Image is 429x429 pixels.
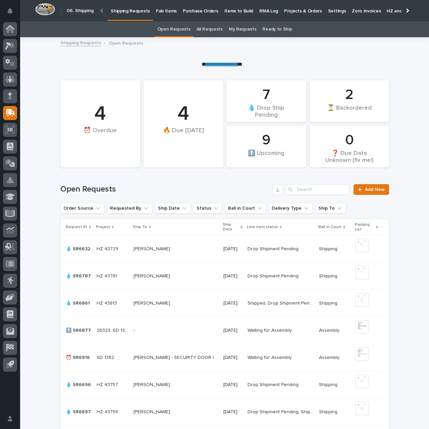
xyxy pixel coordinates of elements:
[133,354,219,361] p: BILL FAIRCHILD - SECURITY DOOR INC
[60,235,389,263] tr: 💧 SR6632💧 SR6632 HZ 43729HZ 43729 [PERSON_NAME][PERSON_NAME] [DATE]Drop Shipment PendingDrop Ship...
[155,203,191,214] button: Ship Date
[133,299,171,306] p: [PERSON_NAME]
[223,221,239,233] p: Ship Date
[223,328,242,333] p: [DATE]
[321,149,378,163] div: ❓ Due Date Unknown (fix me!)
[194,203,222,214] button: Status
[248,408,315,415] p: Drop Shipment Pending, Shipped
[248,272,300,279] p: Drop Shipment Pending
[248,326,293,333] p: Waiting for Assembly
[155,127,212,148] div: 🔥 Due [DATE]
[60,184,270,194] h1: Open Requests
[60,317,389,344] tr: ⬆️ SR6877⬆️ SR6877 26323, SD 137526323, SD 1375 -- [DATE]Waiting for AssemblyWaiting for Assembly...
[67,8,94,14] h2: 06. Shipping
[319,245,339,252] p: Shipping
[319,299,339,306] p: Shipping
[238,87,295,103] div: 7
[286,184,350,195] input: Search
[223,301,242,306] p: [DATE]
[319,381,339,388] p: Shipping
[229,21,257,37] a: My Requests
[97,245,120,252] p: HZ 43729
[133,326,136,333] p: -
[355,221,374,233] p: Packing List
[60,263,389,290] tr: 💧 SR6787💧 SR6787 HZ 43781HZ 43781 [PERSON_NAME][PERSON_NAME] [DATE]Drop Shipment PendingDrop Ship...
[133,272,171,279] p: [PERSON_NAME]
[66,326,92,333] p: ⬆️ SR6877
[225,203,266,214] button: Ball in Court
[35,3,55,15] img: Workspace Logo
[97,408,119,415] p: HZ 43758
[321,132,378,149] div: 0
[238,104,295,118] div: 💧 Drop Ship Pending
[133,408,171,415] p: [PERSON_NAME]
[109,39,143,46] p: Open Requests
[97,354,115,361] p: SD 1382
[238,149,295,163] div: ⬆️ Upcoming
[223,273,242,279] p: [DATE]
[319,408,339,415] p: Shipping
[319,326,341,333] p: Assembly
[223,409,242,415] p: [DATE]
[321,87,378,103] div: 2
[223,382,242,388] p: [DATE]
[197,21,223,37] a: All Requests
[66,272,92,279] p: 💧 SR6787
[318,223,341,231] p: Ball in Court
[248,245,300,252] p: Drop Shipment Pending
[8,8,17,19] div: Notifications
[66,223,87,231] p: Request ID
[133,223,147,231] p: Ship To
[247,223,278,231] p: Line item status
[97,381,119,388] p: HZ 43757
[133,381,171,388] p: [PERSON_NAME]
[3,4,17,18] button: Notifications
[60,203,104,214] button: Order Source
[66,408,92,415] p: 💧 SR6697
[66,354,91,361] p: ⏰ SR6916
[315,203,346,214] button: Ship To
[66,381,92,388] p: 💧 SR6696
[107,203,152,214] button: Requested By
[133,245,171,252] p: [PERSON_NAME]
[155,102,212,126] div: 4
[365,187,385,192] span: Add New
[66,245,92,252] p: 💧 SR6632
[97,299,118,306] p: HZ 43813
[269,203,313,214] button: Delivery Type
[60,290,389,317] tr: 💧 SR6861💧 SR6861 HZ 43813HZ 43813 [PERSON_NAME][PERSON_NAME] [DATE]Shipped, Drop Shipment Pending...
[223,246,242,252] p: [DATE]
[248,299,315,306] p: Shipped, Drop Shipment Pending
[238,132,295,149] div: 9
[96,223,110,231] p: Project
[60,344,389,371] tr: ⏰ SR6916⏰ SR6916 SD 1382SD 1382 [PERSON_NAME] - SECURITY DOOR INC[PERSON_NAME] - SECURITY DOOR IN...
[72,102,129,126] div: 4
[319,354,341,361] p: Assembly
[248,381,300,388] p: Drop Shipment Pending
[223,355,242,361] p: [DATE]
[248,354,293,361] p: Waiting for Assembly
[60,398,389,426] tr: 💧 SR6697💧 SR6697 HZ 43758HZ 43758 [PERSON_NAME][PERSON_NAME] [DATE]Drop Shipment Pending, Shipped...
[60,371,389,398] tr: 💧 SR6696💧 SR6696 HZ 43757HZ 43757 [PERSON_NAME][PERSON_NAME] [DATE]Drop Shipment PendingDrop Ship...
[97,326,130,333] p: 26323, SD 1375
[157,21,191,37] a: Open Requests
[354,184,389,195] a: Add New
[262,21,292,37] a: Ready to Ship
[72,127,129,148] div: ⏰ Overdue
[97,272,118,279] p: HZ 43781
[321,104,378,118] div: ⏳ Backordered
[60,39,101,46] a: Shipping Requests
[66,299,91,306] p: 💧 SR6861
[319,272,339,279] p: Shipping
